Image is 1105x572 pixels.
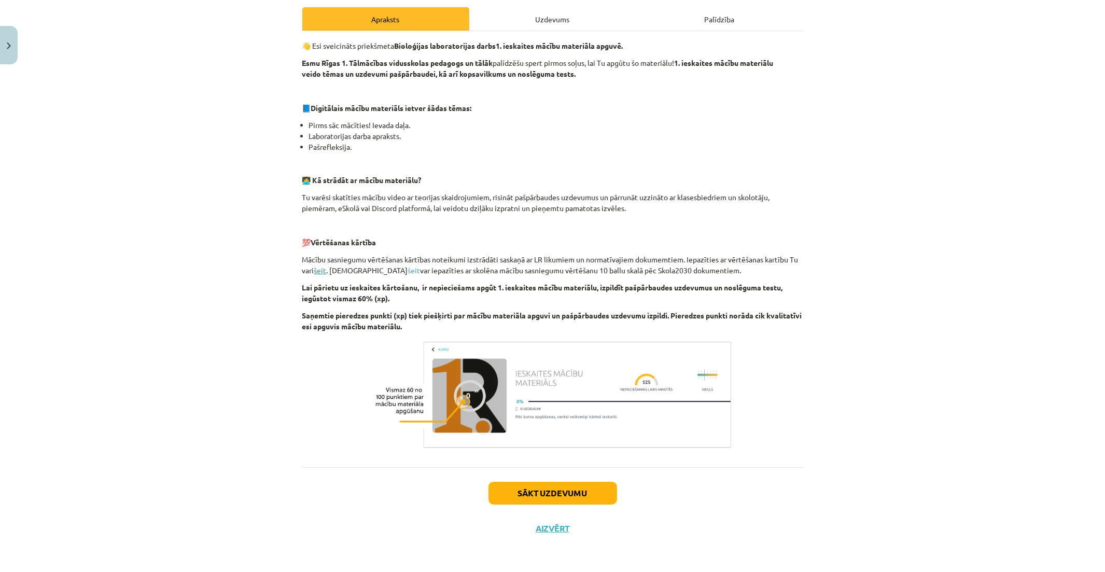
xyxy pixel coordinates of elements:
strong: 1. ieskaites mācību materiāla apguvē. [496,41,623,50]
strong: Lai pārietu uz ieskaites kārtošanu, ir nepieciešams apgūt 1. ieskaites mācību materiālu, izpildīt... [302,283,783,303]
a: šeit [408,266,421,275]
a: šeit [314,266,327,275]
div: Uzdevums [469,7,636,31]
strong: Vērtēšanas kārtība [311,238,376,247]
button: Aizvērt [533,523,572,534]
button: Sākt uzdevumu [488,482,617,505]
p: Tu varēsi skatīties mācību video ar teorijas skaidrojumiem, risināt pašpārbaudes uzdevumus un pār... [302,192,803,214]
div: Palīdzība [636,7,803,31]
strong: Saņemtie pieredzes punkti (xp) tiek piešķirti par mācību materiāla apguvi un pašpārbaudes uzdevum... [302,311,802,331]
strong: Digitālais mācību materiāls ietver šādas tēmas: [311,103,472,113]
div: Apraksts [302,7,469,31]
p: Mācību sasniegumu vērtēšanas kārtības noteikumi izstrādāti saskaņā ar LR likumiem un normatīvajie... [302,254,803,276]
p: 💯 [302,237,803,248]
strong: 🧑‍💻 Kā strādāt ar mācību materiālu? [302,175,422,185]
img: icon-close-lesson-0947bae3869378f0d4975bcd49f059093ad1ed9edebbc8119c70593378902aed.svg [7,43,11,49]
li: Laboratorijas darba apraksts. [309,131,803,142]
strong: Esmu Rīgas 1. Tālmācības vidusskolas pedagogs un tālāk [302,58,493,67]
li: Pašrefleksija. [309,142,803,152]
p: 📘 [302,103,803,114]
p: palīdzēšu spert pirmos soļus, lai Tu apgūtu šo materiālu! [302,58,803,79]
li: Pirms sāc mācīties! Ievada daļa. [309,120,803,131]
strong: Bioloģijas laboratorijas darbs [395,41,496,50]
p: 👋 Esi sveicināts priekšmeta [302,40,803,51]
